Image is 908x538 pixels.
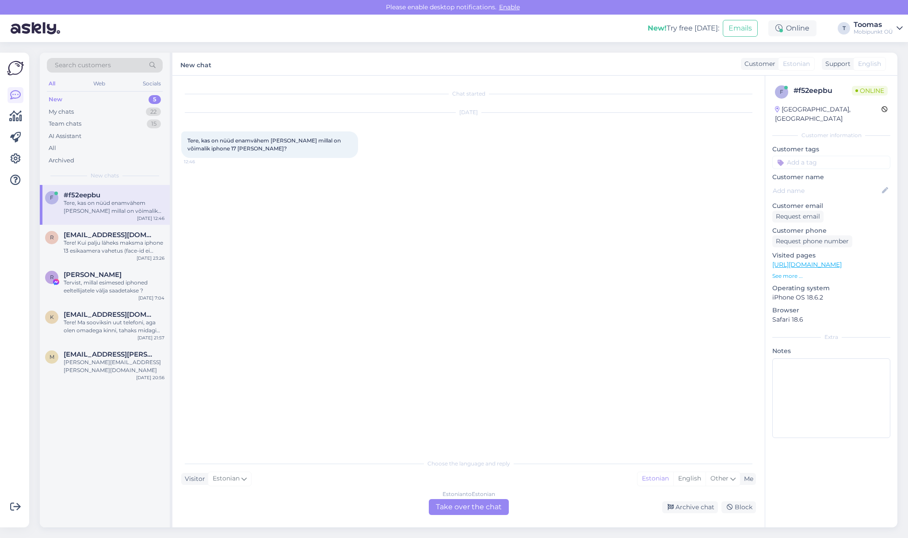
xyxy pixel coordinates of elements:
div: Choose the language and reply [181,460,756,468]
div: T [838,22,850,35]
div: Request phone number [772,235,852,247]
label: New chat [180,58,211,70]
div: Tere! Ma sooviksin uut telefoni, aga olen omadega kinni, tahaks midagi mis on kõrgem kui 60hz ekr... [64,319,164,334]
div: Tere! Kui palju läheks maksma iphone 13 esikaamera vahetus (face-id ei tööta ka) [64,239,164,255]
div: 22 [146,108,161,116]
div: Support [822,59,851,69]
div: [DATE] 12:46 [137,215,164,222]
div: [GEOGRAPHIC_DATA], [GEOGRAPHIC_DATA] [775,105,881,123]
span: New chats [91,172,119,180]
b: New! [648,24,667,32]
div: [DATE] 7:04 [138,295,164,301]
p: Customer tags [772,145,890,154]
input: Add a tag [772,156,890,169]
div: Toomas [854,21,893,28]
span: Tere, kas on nüüd enamvähem [PERSON_NAME] millal on võimalik iphone 17 [PERSON_NAME]? [187,137,342,152]
span: f [780,88,783,95]
div: Try free [DATE]: [648,23,719,34]
div: Take over the chat [429,499,509,515]
span: #f52eepbu [64,191,100,199]
span: k [50,314,54,320]
div: Customer [741,59,775,69]
a: ToomasMobipunkt OÜ [854,21,903,35]
span: Other [710,474,729,482]
p: Customer email [772,201,890,211]
p: Notes [772,346,890,356]
span: f [50,194,53,201]
span: Online [852,86,888,96]
p: See more ... [772,272,890,280]
div: Request email [772,211,824,223]
div: Chat started [181,90,756,98]
p: iPhone OS 18.6.2 [772,293,890,302]
div: 15 [147,119,161,128]
span: Reiko Reinau [64,271,122,279]
button: Emails [723,20,758,37]
div: Tervist, millal esimesed iphoned eeltellijatele välja saadetakse ? [64,279,164,295]
span: R [50,234,54,241]
span: kunozifier@gmail.com [64,311,156,319]
div: [DATE] 21:57 [137,334,164,341]
p: Visited pages [772,251,890,260]
div: Archive chat [662,501,718,513]
div: All [49,144,56,153]
div: Visitor [181,474,205,484]
span: R [50,274,54,281]
div: Tere, kas on nüüd enamvähem [PERSON_NAME] millal on võimalik iphone 17 [PERSON_NAME]? [64,199,164,215]
div: Block [721,501,756,513]
div: [PERSON_NAME][EMAIL_ADDRESS][PERSON_NAME][DOMAIN_NAME] [64,358,164,374]
div: [DATE] 23:26 [137,255,164,261]
div: Online [768,20,816,36]
span: Estonian [783,59,810,69]
div: All [47,78,57,89]
span: m [50,354,54,360]
div: Customer information [772,131,890,139]
p: Customer phone [772,226,890,235]
input: Add name [773,186,880,196]
p: Customer name [772,173,890,182]
a: [URL][DOMAIN_NAME] [772,261,842,269]
span: Estonian [213,474,240,484]
div: Mobipunkt OÜ [854,28,893,35]
div: 5 [149,95,161,104]
div: Extra [772,333,890,341]
p: Browser [772,306,890,315]
div: My chats [49,108,74,116]
div: # f52eepbu [794,85,852,96]
div: Web [92,78,107,89]
span: Raidonpeenoja@gmail.com [64,231,156,239]
div: Me [740,474,753,484]
span: monika.aedma@gmail.com [64,350,156,358]
div: Team chats [49,119,81,128]
div: Archived [49,156,74,165]
div: AI Assistant [49,132,81,141]
span: 12:46 [184,158,217,165]
div: New [49,95,62,104]
div: [DATE] 20:56 [136,374,164,381]
div: Socials [141,78,163,89]
div: Estonian to Estonian [443,490,495,498]
div: English [673,472,706,485]
div: [DATE] [181,108,756,116]
img: Askly Logo [7,60,24,77]
span: Enable [496,3,523,11]
span: Search customers [55,61,111,70]
p: Operating system [772,284,890,293]
span: English [858,59,881,69]
p: Safari 18.6 [772,315,890,324]
div: Estonian [637,472,673,485]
